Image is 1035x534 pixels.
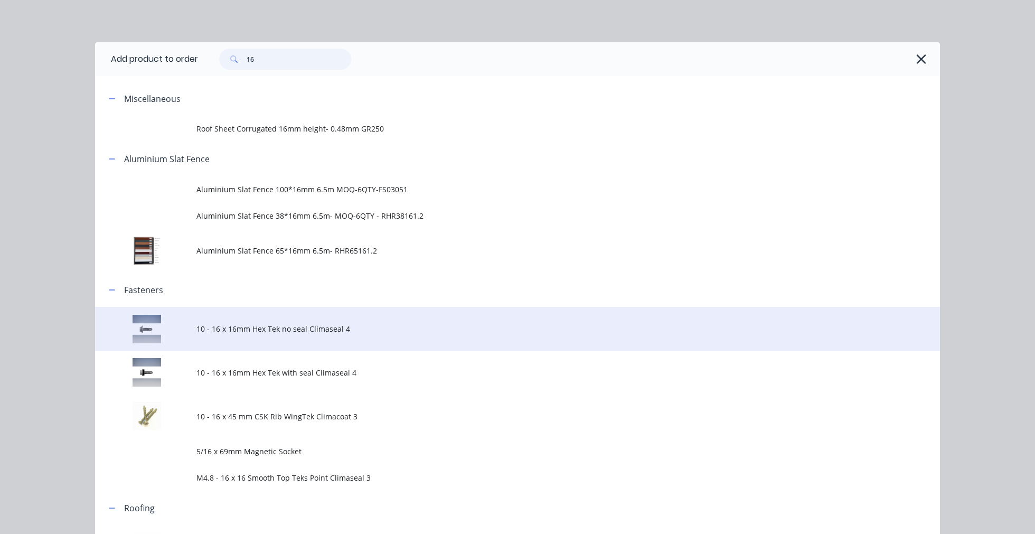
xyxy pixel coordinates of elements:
div: Roofing [124,502,155,514]
span: Aluminium Slat Fence 65*16mm 6.5m- RHR65161.2 [196,245,791,256]
span: M4.8 - 16 x 16 Smooth Top Teks Point Climaseal 3 [196,472,791,483]
div: Miscellaneous [124,92,181,105]
span: Aluminium Slat Fence 100*16mm 6.5m MOQ-6QTY-FS03051 [196,184,791,195]
span: Roof Sheet Corrugated 16mm height- 0.48mm GR250 [196,123,791,134]
span: 10 - 16 x 45 mm CSK Rib WingTek Climacoat 3 [196,411,791,422]
div: Fasteners [124,284,163,296]
span: 5/16 x 69mm Magnetic Socket [196,446,791,457]
span: 10 - 16 x 16mm Hex Tek no seal Climaseal 4 [196,323,791,334]
span: Aluminium Slat Fence 38*16mm 6.5m- MOQ-6QTY - RHR38161.2 [196,210,791,221]
div: Add product to order [95,42,198,76]
input: Search... [247,49,351,70]
div: Aluminium Slat Fence [124,153,210,165]
span: 10 - 16 x 16mm Hex Tek with seal Climaseal 4 [196,367,791,378]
